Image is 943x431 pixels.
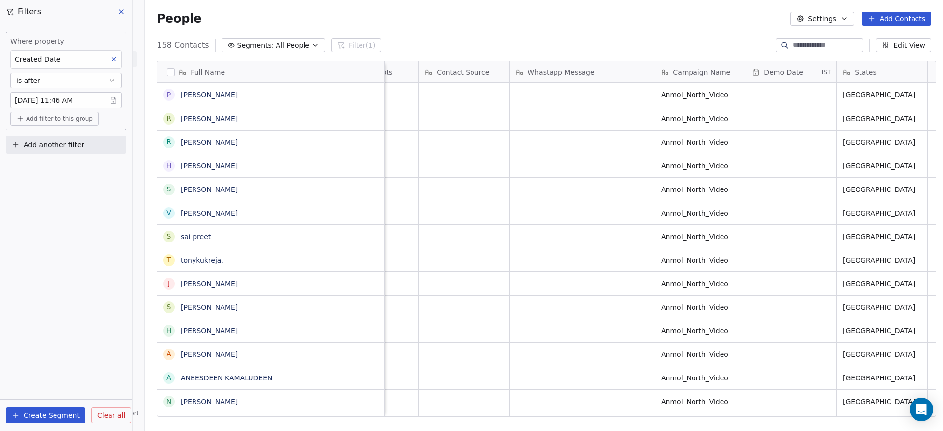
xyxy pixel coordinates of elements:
[331,38,382,52] button: Filter(1)
[661,302,740,312] span: Anmol_North_Video
[843,255,921,265] span: [GEOGRAPHIC_DATA]
[181,280,238,288] a: [PERSON_NAME]
[181,303,238,311] a: [PERSON_NAME]
[181,256,223,264] a: tonykukreja.
[437,67,489,77] span: Contact Source
[157,83,385,417] div: grid
[790,12,854,26] button: Settings
[843,373,921,383] span: [GEOGRAPHIC_DATA]
[181,91,238,99] a: [PERSON_NAME]
[843,279,921,289] span: [GEOGRAPHIC_DATA]
[276,40,309,51] span: All People
[843,185,921,194] span: [GEOGRAPHIC_DATA]
[661,208,740,218] span: Anmol_North_Video
[661,161,740,171] span: Anmol_North_Video
[181,209,238,217] a: [PERSON_NAME]
[843,161,921,171] span: [GEOGRAPHIC_DATA]
[181,398,238,405] a: [PERSON_NAME]
[181,186,238,193] a: [PERSON_NAME]
[843,208,921,218] span: [GEOGRAPHIC_DATA]
[191,67,225,77] span: Full Name
[181,115,238,123] a: [PERSON_NAME]
[843,350,921,359] span: [GEOGRAPHIC_DATA]
[168,278,170,289] div: J
[166,325,172,336] div: H
[661,90,740,100] span: Anmol_North_Video
[876,38,931,52] button: Edit View
[157,11,201,26] span: People
[661,279,740,289] span: Anmol_North_Video
[837,61,927,82] div: States
[167,231,171,242] div: s
[181,374,272,382] a: ANEESDEEN KAMALUDEEN
[661,350,740,359] span: Anmol_North_Video
[661,114,740,124] span: Anmol_North_Video
[167,349,172,359] div: a
[166,113,171,124] div: R
[661,232,740,242] span: Anmol_North_Video
[843,90,921,100] span: [GEOGRAPHIC_DATA]
[655,61,746,82] div: Campaign Name
[166,137,171,147] div: R
[822,68,831,76] span: IST
[661,255,740,265] span: Anmol_North_Video
[181,138,238,146] a: [PERSON_NAME]
[862,12,931,26] button: Add Contacts
[661,326,740,336] span: Anmol_North_Video
[157,61,384,82] div: Full Name
[167,184,171,194] div: S
[167,255,171,265] div: t
[843,232,921,242] span: [GEOGRAPHIC_DATA]
[661,137,740,147] span: Anmol_North_Video
[167,90,171,100] div: P
[746,61,836,82] div: Demo DateIST
[166,161,172,171] div: H
[181,350,238,358] a: [PERSON_NAME]
[661,397,740,406] span: Anmol_North_Video
[181,162,238,170] a: [PERSON_NAME]
[661,373,740,383] span: Anmol_North_Video
[181,327,238,335] a: [PERSON_NAME]
[167,373,172,383] div: A
[843,326,921,336] span: [GEOGRAPHIC_DATA]
[843,137,921,147] span: [GEOGRAPHIC_DATA]
[181,233,211,241] a: sai preet
[510,61,655,82] div: Whastapp Message
[843,114,921,124] span: [GEOGRAPHIC_DATA]
[237,40,274,51] span: Segments:
[527,67,594,77] span: Whastapp Message
[661,185,740,194] span: Anmol_North_Video
[843,302,921,312] span: [GEOGRAPHIC_DATA]
[673,67,730,77] span: Campaign Name
[419,61,509,82] div: Contact Source
[167,302,171,312] div: S
[167,208,172,218] div: V
[910,398,933,421] div: Open Intercom Messenger
[764,67,803,77] span: Demo Date
[166,396,171,406] div: N
[843,397,921,406] span: [GEOGRAPHIC_DATA]
[157,39,209,51] span: 158 Contacts
[855,67,876,77] span: States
